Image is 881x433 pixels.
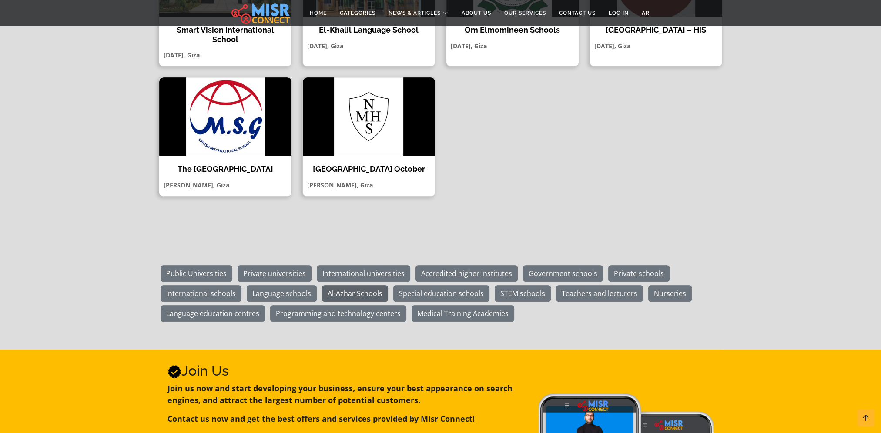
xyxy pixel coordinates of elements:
a: Medical Training Academies [412,305,514,322]
h4: The [GEOGRAPHIC_DATA] [166,164,285,174]
a: Language education centres [161,305,265,322]
a: Contact Us [553,5,602,21]
a: About Us [455,5,498,21]
a: Private universities [238,265,312,282]
p: [DATE], Giza [446,41,579,50]
img: New Manor House School October [303,77,435,156]
h2: Join Us [167,363,528,379]
a: Programming and technology centers [270,305,406,322]
h4: [GEOGRAPHIC_DATA] – HIS [596,25,716,35]
a: Al-Azhar Schools [322,285,388,302]
a: Our Services [498,5,553,21]
a: Language schools [247,285,317,302]
p: [PERSON_NAME], Giza [159,180,291,190]
svg: Verified account [167,365,181,379]
a: The British International School The [GEOGRAPHIC_DATA] [PERSON_NAME], Giza [154,77,297,197]
a: International universities [317,265,410,282]
a: International schools [161,285,241,302]
p: Join us now and start developing your business, ensure your best appearance on search engines, an... [167,383,528,406]
a: Public Universities [161,265,232,282]
a: Private schools [608,265,670,282]
a: STEM schools [495,285,551,302]
h4: Smart Vision International School [166,25,285,44]
a: Special education schools [393,285,489,302]
p: [DATE], Giza [303,41,435,50]
a: Nurseries [648,285,692,302]
p: [DATE], Giza [590,41,722,50]
img: The British International School [159,77,291,156]
a: Accredited higher institutes [415,265,518,282]
img: main.misr_connect [231,2,290,24]
p: [DATE], Giza [159,50,291,60]
a: Home [303,5,333,21]
h4: Om Elmomineen Schools [453,25,572,35]
a: Government schools [523,265,603,282]
a: AR [635,5,656,21]
h4: El-Khalil Language School [309,25,429,35]
p: [PERSON_NAME], Giza [303,180,435,190]
h4: [GEOGRAPHIC_DATA] October [309,164,429,174]
a: Teachers and lecturers [556,285,643,302]
span: News & Articles [389,9,441,17]
a: Log in [602,5,635,21]
a: News & Articles [382,5,455,21]
a: New Manor House School October [GEOGRAPHIC_DATA] October [PERSON_NAME], Giza [297,77,441,197]
a: Categories [333,5,382,21]
p: Contact us now and get the best offers and services provided by Misr Connect! [167,413,528,425]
